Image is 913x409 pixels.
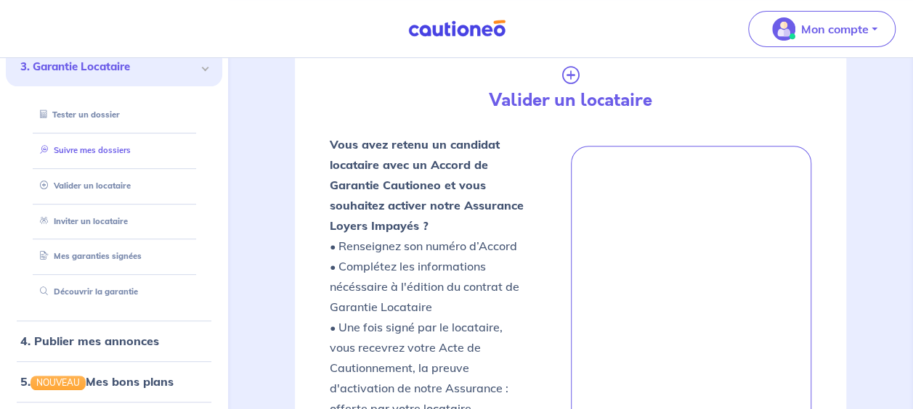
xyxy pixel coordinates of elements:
div: Inviter un locataire [23,210,205,234]
img: illu_account_valid_menu.svg [772,17,795,41]
div: 5.NOUVEAUMes bons plans [6,367,222,396]
button: illu_account_valid_menu.svgMon compte [748,11,896,47]
div: Suivre mes dossiers [23,139,205,162]
a: Tester un dossier [34,110,120,120]
a: Inviter un locataire [34,216,128,226]
a: Valider un locataire [34,181,131,191]
a: 5.NOUVEAUMes bons plans [20,374,174,389]
div: Mes garanties signées [23,245,205,269]
img: Cautioneo [402,20,511,38]
strong: Vous avez retenu un candidat locataire avec un Accord de Garantie Cautioneo et vous souhaitez act... [330,137,524,233]
a: Découvrir la garantie [34,287,138,297]
a: Mes garanties signées [34,252,142,262]
div: Découvrir la garantie [23,281,205,305]
p: Mon compte [801,20,869,38]
span: 3. Garantie Locataire [20,59,197,75]
h4: Valider un locataire [446,90,695,111]
div: Valider un locataire [23,174,205,198]
a: 4. Publier mes annonces [20,334,159,348]
a: Suivre mes dossiers [34,145,131,155]
div: Tester un dossier [23,104,205,128]
div: 4. Publier mes annonces [6,326,222,355]
div: 3. Garantie Locataire [6,47,222,87]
